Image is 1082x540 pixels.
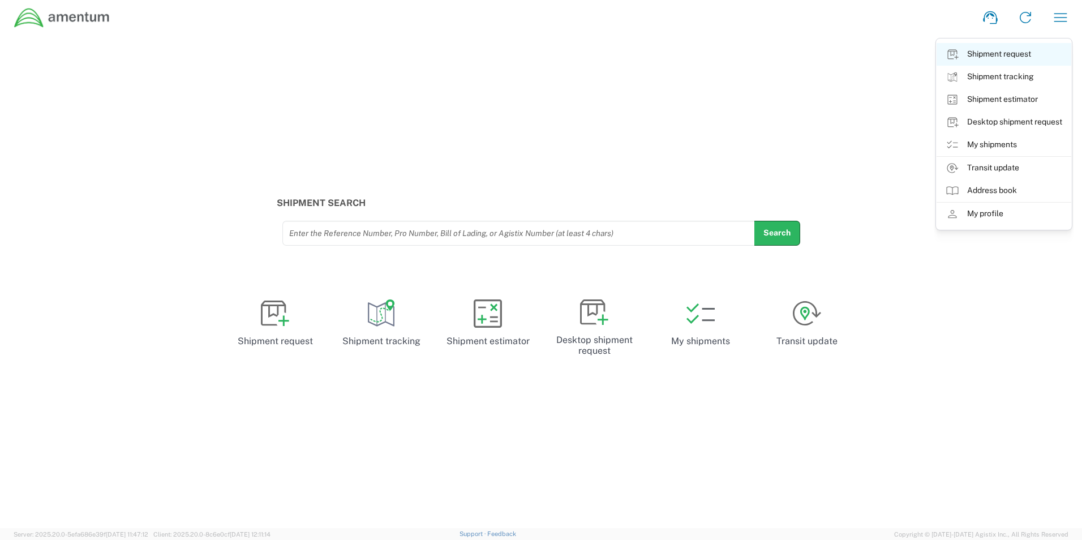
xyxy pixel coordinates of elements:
a: Shipment request [937,43,1071,66]
span: [DATE] 11:47:12 [106,531,148,538]
a: Shipment estimator [937,88,1071,111]
a: Transit update [937,157,1071,179]
a: My shipments [937,134,1071,156]
a: Shipment request [226,289,324,357]
a: Shipment tracking [937,66,1071,88]
a: My shipments [652,289,749,357]
span: Copyright © [DATE]-[DATE] Agistix Inc., All Rights Reserved [894,529,1068,539]
a: Desktop shipment request [546,289,643,366]
a: Address book [937,179,1071,202]
a: Shipment tracking [333,289,430,357]
span: [DATE] 12:11:14 [230,531,270,538]
a: Transit update [758,289,856,357]
a: Shipment estimator [439,289,536,357]
a: My profile [937,203,1071,225]
a: Desktop shipment request [937,111,1071,134]
span: Server: 2025.20.0-5efa686e39f [14,531,148,538]
button: Search [754,221,800,246]
h3: Shipment Search [277,198,806,208]
a: Support [460,530,488,537]
span: Client: 2025.20.0-8c6e0cf [153,531,270,538]
img: dyncorp [14,7,110,28]
a: Feedback [487,530,516,537]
